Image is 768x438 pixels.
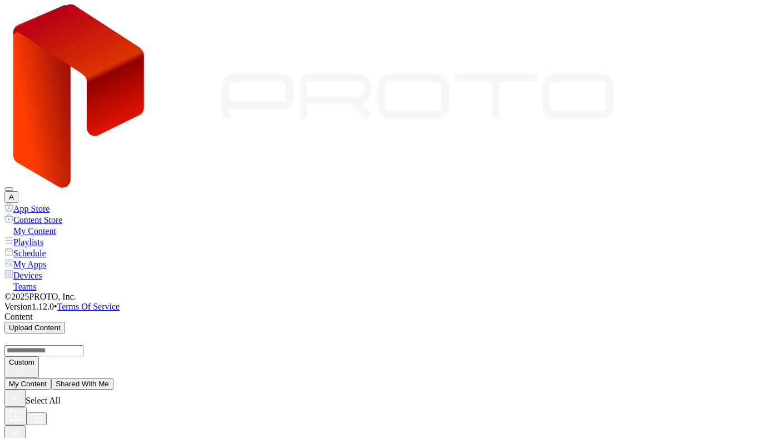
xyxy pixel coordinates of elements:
a: Playlists [4,236,764,247]
a: App Store [4,203,764,214]
a: Devices [4,270,764,281]
a: Terms Of Service [57,302,120,311]
a: My Content [4,225,764,236]
div: © 2025 PROTO, Inc. [4,292,764,302]
span: Select All [26,396,61,405]
a: Content Store [4,214,764,225]
div: Content [4,312,764,322]
button: Custom [4,356,39,378]
button: Shared With Me [51,378,113,390]
a: My Apps [4,258,764,270]
button: Upload Content [4,322,65,334]
a: Teams [4,281,764,292]
div: Custom [9,358,34,366]
div: Upload Content [9,323,61,332]
a: Schedule [4,247,764,258]
button: My Content [4,378,51,390]
span: Version 1.12.0 • [4,302,57,311]
button: A [4,191,18,203]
